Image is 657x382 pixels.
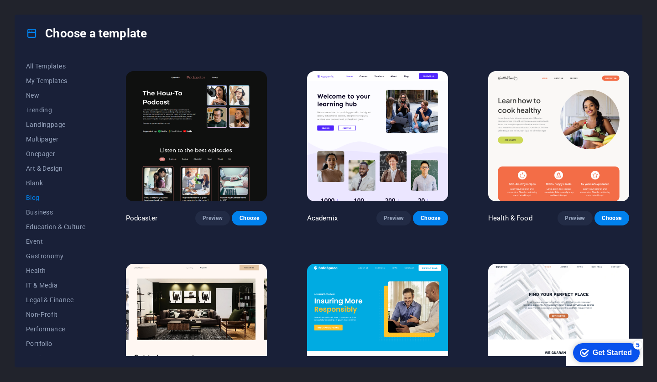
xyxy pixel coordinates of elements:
span: Choose [602,215,622,222]
span: Art & Design [26,165,86,172]
div: Get Started [27,10,66,18]
button: All Templates [26,59,86,73]
button: Choose [232,211,266,225]
button: My Templates [26,73,86,88]
button: Performance [26,322,86,336]
span: Legal & Finance [26,296,86,304]
button: Multipager [26,132,86,147]
span: All Templates [26,63,86,70]
button: Choose [413,211,448,225]
button: Choose [594,211,629,225]
span: Preview [203,215,223,222]
button: Trending [26,103,86,117]
span: Event [26,238,86,245]
img: Health & Food [488,71,629,201]
button: Landingpage [26,117,86,132]
img: Podcaster [126,71,267,201]
span: My Templates [26,77,86,84]
span: Performance [26,325,86,333]
div: Get Started 5 items remaining, 0% complete [7,5,74,24]
img: Academix [307,71,448,201]
span: Onepager [26,150,86,157]
button: Non-Profit [26,307,86,322]
span: Health [26,267,86,274]
span: Gastronomy [26,252,86,260]
button: Education & Culture [26,220,86,234]
button: New [26,88,86,103]
span: Multipager [26,136,86,143]
button: Blank [26,176,86,190]
span: Blog [26,194,86,201]
button: Blog [26,190,86,205]
p: Academix [307,214,338,223]
p: Podcaster [126,214,157,223]
span: New [26,92,86,99]
span: Choose [239,215,259,222]
p: Health & Food [488,214,532,223]
span: Preview [384,215,404,222]
span: IT & Media [26,282,86,289]
h4: Choose a template [26,26,147,41]
button: Health [26,263,86,278]
button: Preview [195,211,230,225]
button: Portfolio [26,336,86,351]
span: Blank [26,179,86,187]
span: Trending [26,106,86,114]
button: Gastronomy [26,249,86,263]
span: Preview [565,215,585,222]
div: 5 [68,2,77,11]
span: Services [26,355,86,362]
button: Preview [376,211,411,225]
button: Services [26,351,86,366]
button: Onepager [26,147,86,161]
button: Preview [558,211,592,225]
span: Choose [420,215,440,222]
button: Business [26,205,86,220]
span: Education & Culture [26,223,86,230]
span: Landingpage [26,121,86,128]
button: Legal & Finance [26,293,86,307]
button: Art & Design [26,161,86,176]
button: IT & Media [26,278,86,293]
span: Non-Profit [26,311,86,318]
span: Portfolio [26,340,86,347]
span: Business [26,209,86,216]
button: Event [26,234,86,249]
